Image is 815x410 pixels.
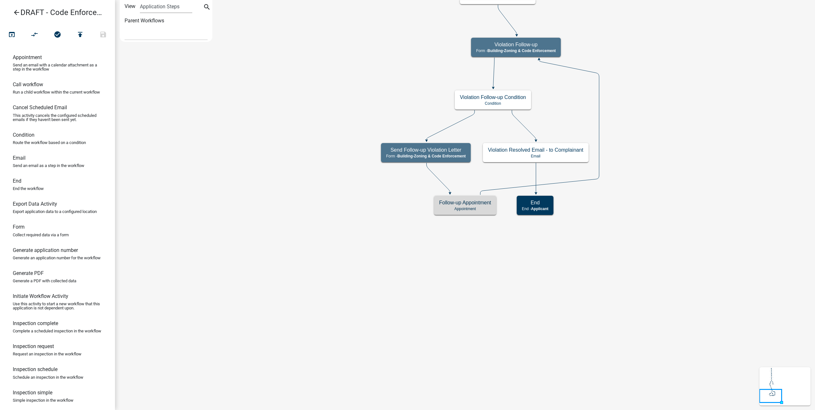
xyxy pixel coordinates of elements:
i: save [99,31,107,40]
div: Workflow actions [0,28,115,43]
p: Condition [460,101,526,106]
h6: Cancel Scheduled Email [13,104,67,110]
p: Schedule an inspection in the workflow [13,375,83,379]
button: No problems [46,28,69,42]
p: Simple inspection in the workflow [13,398,73,402]
p: Generate a PDF with collected data [13,279,76,283]
h6: Appointment [13,54,42,60]
h6: End [13,178,21,184]
i: open_in_browser [8,31,16,40]
h6: Condition [13,132,34,138]
i: search [203,3,211,12]
p: Form - [386,154,466,158]
a: DRAFT - Code Enforcement [5,5,105,20]
button: Test Workflow [0,28,23,42]
span: Building-Zoning & Code Enforcement [397,154,466,158]
h6: Inspection schedule [13,366,57,372]
h6: Email [13,155,26,161]
h6: Form [13,224,25,230]
p: Request an inspection in the workflow [13,352,81,356]
h6: Generate application number [13,247,78,253]
p: Route the workflow based on a condition [13,140,86,145]
p: End the workflow [13,186,44,191]
h6: Initiate Workflow Activity [13,293,68,299]
h6: Export Data Activity [13,201,57,207]
p: Email [488,154,583,158]
button: Publish [69,28,92,42]
p: Send an email as a step in the workflow [13,163,84,168]
h6: Inspection complete [13,320,58,326]
label: Parent Workflows [125,14,164,27]
i: compare_arrows [31,31,39,40]
h6: Generate PDF [13,270,44,276]
h5: Violation Follow-up Condition [460,94,526,100]
p: Form - [476,49,556,53]
span: Building-Zoning & Code Enforcement [487,49,556,53]
p: Send an email with a calendar attachment as a step in the workflow [13,63,102,71]
i: check_circle [54,31,61,40]
h5: Follow-up Appointment [439,200,491,206]
h6: Inspection request [13,343,54,349]
span: Applicant [531,207,549,211]
i: publish [76,31,84,40]
p: Use this activity to start a new workflow that this application is not dependent upon. [13,302,102,310]
p: Run a child workflow within the current workflow [13,90,100,94]
h6: Inspection simple [13,390,52,396]
h5: Violation Resolved Email - to Complainant [488,147,583,153]
p: Export application data to a configured location [13,209,97,214]
p: Collect required data via a form [13,233,69,237]
button: Auto Layout [23,28,46,42]
button: search [202,3,212,13]
p: This activity cancels the configured scheduled emails if they haven't been sent yet. [13,113,102,122]
p: Appointment [439,207,491,211]
i: arrow_back [13,9,20,18]
h5: Violation Follow-up [476,42,556,48]
h6: Call workflow [13,81,43,87]
h5: Send Follow-up Violation Letter [386,147,466,153]
button: Save [92,28,115,42]
p: End - [522,207,548,211]
p: Generate an application number for the workflow [13,256,101,260]
p: Complete a scheduled inspection in the workflow [13,329,101,333]
h5: End [522,200,548,206]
